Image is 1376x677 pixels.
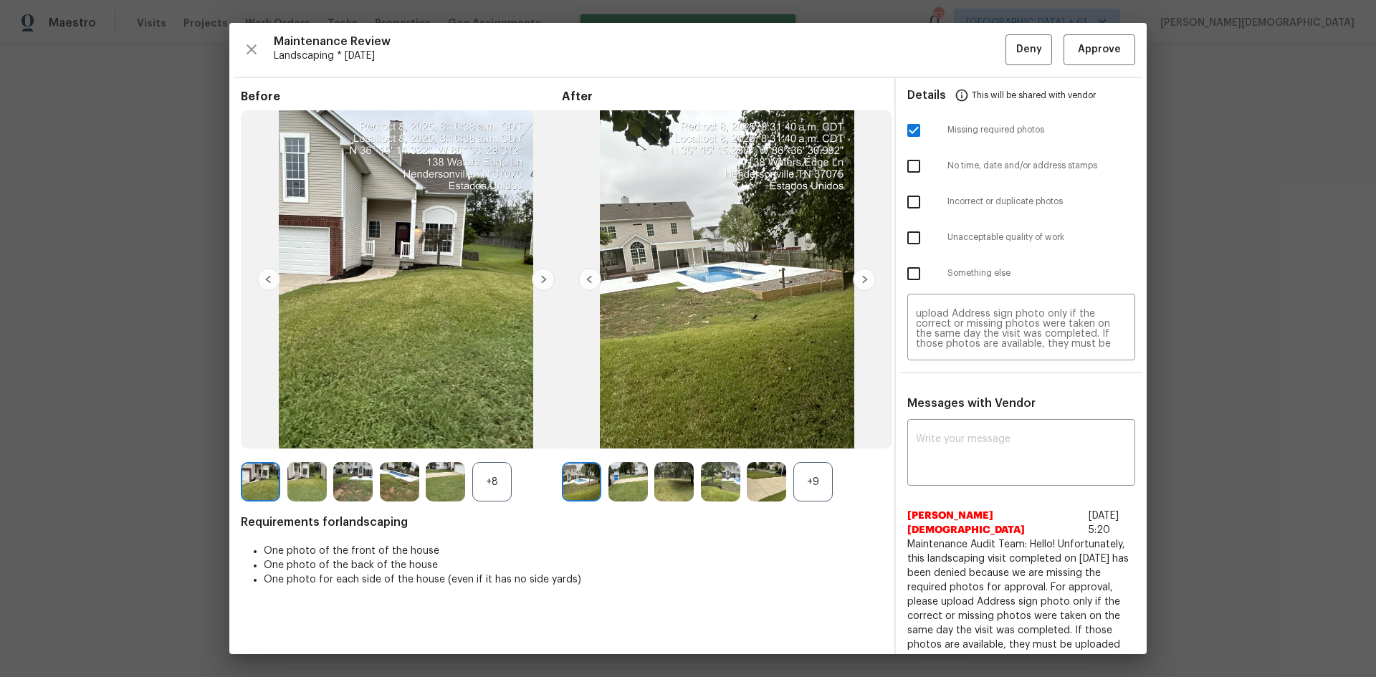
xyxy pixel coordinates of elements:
[274,34,1005,49] span: Maintenance Review
[1089,511,1119,535] span: [DATE] 5:20
[1078,41,1121,59] span: Approve
[907,78,946,112] span: Details
[947,160,1135,172] span: No time, date and/or address stamps
[947,267,1135,279] span: Something else
[241,90,562,104] span: Before
[853,268,876,291] img: right-chevron-button-url
[264,558,883,572] li: One photo of the back of the house
[907,509,1083,537] span: [PERSON_NAME][DEMOGRAPHIC_DATA]
[274,49,1005,63] span: Landscaping * [DATE]
[896,184,1147,220] div: Incorrect or duplicate photos
[1064,34,1135,65] button: Approve
[947,196,1135,208] span: Incorrect or duplicate photos
[907,398,1036,409] span: Messages with Vendor
[896,256,1147,292] div: Something else
[896,148,1147,184] div: No time, date and/or address stamps
[896,220,1147,256] div: Unacceptable quality of work
[972,78,1096,112] span: This will be shared with vendor
[947,231,1135,244] span: Unacceptable quality of work
[532,268,555,291] img: right-chevron-button-url
[472,462,512,501] div: +8
[264,544,883,558] li: One photo of the front of the house
[916,309,1127,349] textarea: Maintenance Audit Team: Hello! Unfortunately, this landscaping visit completed on [DATE] has been...
[562,90,883,104] span: After
[578,268,601,291] img: left-chevron-button-url
[896,112,1147,148] div: Missing required photos
[793,462,833,501] div: +9
[264,572,883,587] li: One photo for each side of the house (even if it has no side yards)
[1016,41,1042,59] span: Deny
[947,124,1135,136] span: Missing required photos
[257,268,280,291] img: left-chevron-button-url
[1005,34,1052,65] button: Deny
[241,515,883,529] span: Requirements for landscaping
